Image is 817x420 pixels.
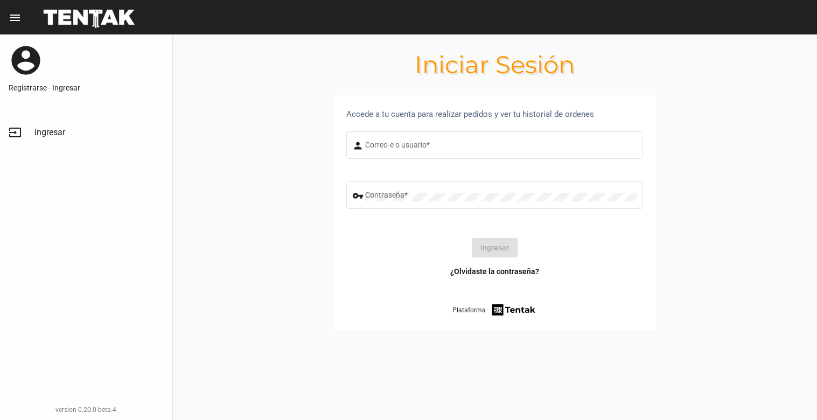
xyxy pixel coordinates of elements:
[352,190,365,202] mat-icon: vpn_key
[346,108,643,121] div: Accede a tu cuenta para realizar pedidos y ver tu historial de ordenes
[9,126,22,139] mat-icon: input
[9,43,43,78] mat-icon: account_circle
[34,127,65,138] span: Ingresar
[452,303,537,317] a: Plataforma
[452,305,486,316] span: Plataforma
[352,139,365,152] mat-icon: person
[472,238,518,257] button: Ingresar
[9,82,163,93] a: Registrarse - Ingresar
[491,303,537,317] img: tentak-firm.png
[450,266,539,277] a: ¿Olvidaste la contraseña?
[9,11,22,24] mat-icon: menu
[9,404,163,415] div: version 0.20.0-beta.4
[172,56,817,73] h1: Iniciar Sesión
